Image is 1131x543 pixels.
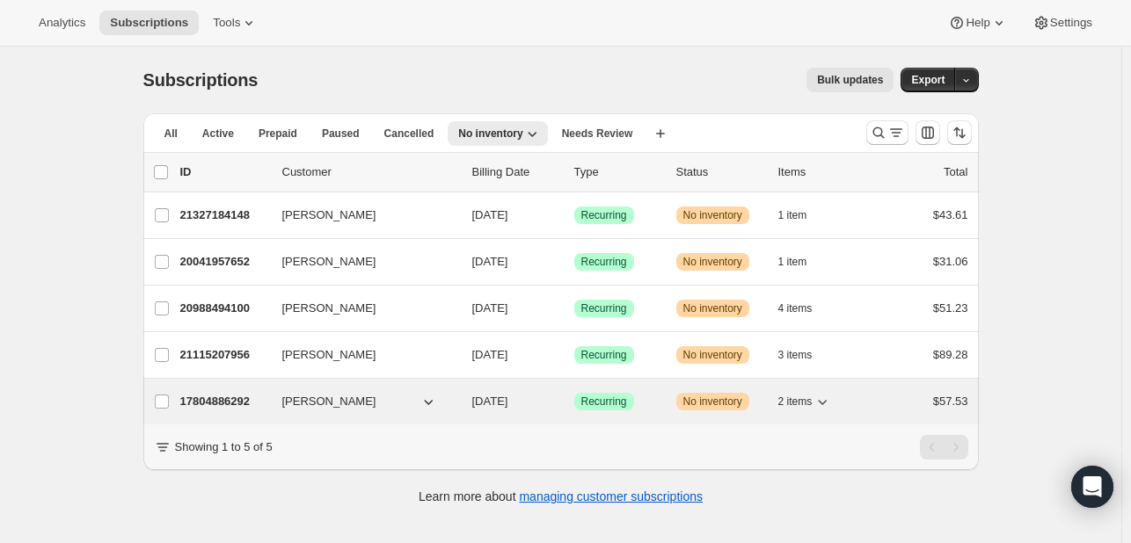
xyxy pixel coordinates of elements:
[272,294,448,322] button: [PERSON_NAME]
[933,348,968,361] span: $89.28
[419,488,703,505] p: Learn more about
[778,255,807,269] span: 1 item
[519,489,703,503] a: managing customer subscriptions
[472,395,508,408] span: [DATE]
[581,348,627,362] span: Recurring
[458,127,522,141] span: No inventory
[180,346,268,364] p: 21115207956
[180,343,968,367] div: 21115207956[PERSON_NAME][DATE]SuccessRecurringWarningNo inventory3 items$89.28
[683,255,742,269] span: No inventory
[683,348,742,362] span: No inventory
[180,163,268,181] p: ID
[180,253,268,271] p: 20041957652
[581,301,627,315] span: Recurring
[920,435,968,460] nav: Pagination
[99,11,199,35] button: Subscriptions
[180,300,268,317] p: 20988494100
[213,16,240,30] span: Tools
[1071,466,1113,508] div: Open Intercom Messenger
[683,301,742,315] span: No inventory
[901,68,955,92] button: Export
[180,389,968,414] div: 17804886292[PERSON_NAME][DATE]SuccessRecurringWarningNo inventory2 items$57.53
[180,393,268,410] p: 17804886292
[806,68,894,92] button: Bulk updates
[164,127,178,141] span: All
[574,163,662,181] div: Type
[866,120,908,145] button: Search and filter results
[1022,11,1103,35] button: Settings
[322,127,360,141] span: Paused
[778,389,832,414] button: 2 items
[39,16,85,30] span: Analytics
[562,127,633,141] span: Needs Review
[143,70,259,90] span: Subscriptions
[180,250,968,274] div: 20041957652[PERSON_NAME][DATE]SuccessRecurringWarningNo inventory1 item$31.06
[683,208,742,222] span: No inventory
[384,127,434,141] span: Cancelled
[472,208,508,221] span: [DATE]
[272,248,448,276] button: [PERSON_NAME]
[472,348,508,361] span: [DATE]
[933,208,968,221] span: $43.61
[778,395,813,409] span: 2 items
[966,16,989,30] span: Help
[202,127,234,141] span: Active
[778,250,827,274] button: 1 item
[778,301,813,315] span: 4 items
[933,395,968,408] span: $57.53
[282,163,458,181] p: Customer
[778,343,832,367] button: 3 items
[472,163,560,181] p: Billing Date
[259,127,297,141] span: Prepaid
[916,120,940,145] button: Customize table column order and visibility
[282,206,376,224] span: [PERSON_NAME]
[778,163,866,181] div: Items
[676,163,764,181] p: Status
[472,301,508,315] span: [DATE]
[933,255,968,268] span: $31.06
[282,346,376,364] span: [PERSON_NAME]
[938,11,1018,35] button: Help
[944,163,967,181] p: Total
[817,73,883,87] span: Bulk updates
[272,341,448,369] button: [PERSON_NAME]
[947,120,972,145] button: Sort the results
[180,203,968,228] div: 21327184148[PERSON_NAME][DATE]SuccessRecurringWarningNo inventory1 item$43.61
[110,16,188,30] span: Subscriptions
[778,348,813,362] span: 3 items
[778,296,832,321] button: 4 items
[581,255,627,269] span: Recurring
[581,208,627,222] span: Recurring
[472,255,508,268] span: [DATE]
[180,163,968,181] div: IDCustomerBilling DateTypeStatusItemsTotal
[282,253,376,271] span: [PERSON_NAME]
[28,11,96,35] button: Analytics
[282,393,376,410] span: [PERSON_NAME]
[272,387,448,416] button: [PERSON_NAME]
[933,301,968,315] span: $51.23
[778,208,807,222] span: 1 item
[202,11,268,35] button: Tools
[175,438,273,456] p: Showing 1 to 5 of 5
[911,73,945,87] span: Export
[1050,16,1092,30] span: Settings
[646,121,675,146] button: Create new view
[282,300,376,317] span: [PERSON_NAME]
[581,395,627,409] span: Recurring
[683,395,742,409] span: No inventory
[272,201,448,229] button: [PERSON_NAME]
[180,206,268,224] p: 21327184148
[180,296,968,321] div: 20988494100[PERSON_NAME][DATE]SuccessRecurringWarningNo inventory4 items$51.23
[778,203,827,228] button: 1 item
